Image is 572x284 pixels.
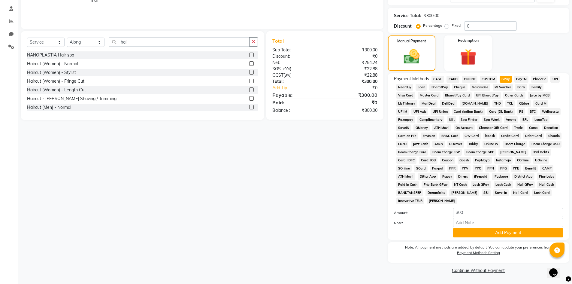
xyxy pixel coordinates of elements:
span: DefiDeal [440,100,457,107]
span: [PERSON_NAME] [427,197,457,204]
span: Envision [421,133,437,139]
div: ₹300.00 [325,47,382,53]
span: PPG [498,165,509,172]
span: Card (DL Bank) [487,108,515,115]
span: Other Cards [503,92,525,99]
span: Coupon [440,157,455,164]
span: Dittor App [418,173,438,180]
span: CUSTOM [480,76,497,83]
span: Gcash [458,157,471,164]
span: Paypal [430,165,445,172]
div: Payable: [268,91,325,99]
span: Wellnessta [540,108,561,115]
span: UOnline [533,157,549,164]
label: Redemption [458,38,479,43]
span: Master Card [418,92,440,99]
span: MI Voucher [493,84,513,91]
span: Comp [527,124,540,131]
span: Loan [416,84,427,91]
button: Add Payment [453,228,563,237]
span: Benefit [523,165,538,172]
span: Discover [447,141,464,148]
span: CGST [272,72,283,78]
div: Haircut (Women) - Normal [27,61,78,67]
span: SaveIN [396,124,411,131]
span: Dreamfolks [425,189,447,196]
label: Note: [389,220,449,226]
span: Complimentary [417,116,444,123]
span: Nail Card [511,189,530,196]
span: Room Charge USD [529,141,561,148]
span: Juice by MCB [528,92,552,99]
span: Venmo [504,116,518,123]
span: Bank [515,84,527,91]
span: [PERSON_NAME] [498,149,528,156]
span: Room Charge Euro [396,149,428,156]
span: 9% [285,73,290,78]
div: Paid: [268,99,325,106]
span: Spa Finder [459,116,480,123]
span: Trade [512,124,525,131]
div: Haircut (Women) - Length Cut [27,87,86,93]
div: ₹22.88 [325,72,382,78]
span: UPI [550,76,560,83]
label: Manual Payment [397,38,426,44]
input: Search or Scan [109,37,250,47]
span: CASH [431,76,444,83]
input: Amount [453,208,563,217]
span: On Account [454,124,475,131]
span: LoanTap [532,116,549,123]
label: Note: All payment methods are added, by default. You can update your preferences from [394,245,563,258]
label: Payment Methods Setting [457,250,500,255]
div: Total: [268,78,325,85]
span: PayMaya [473,157,492,164]
div: ₹22.88 [325,66,382,72]
span: Room Charge [503,141,527,148]
div: ₹254.24 [325,60,382,66]
iframe: chat widget [547,260,566,278]
span: PPC [473,165,483,172]
span: NT Cash [452,181,468,188]
div: Haircut - [PERSON_NAME] Shaving / Trimming [27,96,117,102]
span: City Card [463,133,481,139]
div: Haircut (Women) - Fringe Cut [27,78,84,84]
div: Haircut (Women) - Stylist [27,69,76,76]
span: Donation [542,124,560,131]
span: BANKTANSFER [396,189,423,196]
span: Family [529,84,543,91]
span: Nail GPay [516,181,535,188]
span: UPI Axis [411,108,428,115]
div: Discount: [394,23,413,29]
a: Add Tip [268,85,334,91]
img: _cash.svg [399,47,425,66]
a: Continue Without Payment [389,267,568,274]
span: [DOMAIN_NAME] [460,100,490,107]
span: Visa Card [396,92,416,99]
div: ₹300.00 [325,91,382,99]
div: ₹300.00 [325,78,382,85]
span: Card: IOB [419,157,437,164]
span: Lash Card [532,189,552,196]
span: BharatPay Card [443,92,472,99]
span: Nail Cash [537,181,556,188]
span: MyT Money [396,100,417,107]
span: Nift [447,116,456,123]
span: Jazz Cash [411,141,430,148]
span: BRAC Card [439,133,460,139]
span: District App [512,173,534,180]
span: MariDeal [419,100,437,107]
span: CARD [446,76,459,83]
span: Card on File [396,133,419,139]
span: Chamber Gift Card [477,124,510,131]
span: UPI M [396,108,409,115]
input: Add Note [453,218,563,227]
div: Discount: [268,53,325,60]
span: NearBuy [396,84,413,91]
span: Rupay [440,173,454,180]
span: ATH Movil [396,173,416,180]
span: PPV [460,165,471,172]
span: MosamBee [470,84,490,91]
div: Balance : [268,107,325,114]
div: ₹0 [325,53,382,60]
span: Card: IDFC [396,157,417,164]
